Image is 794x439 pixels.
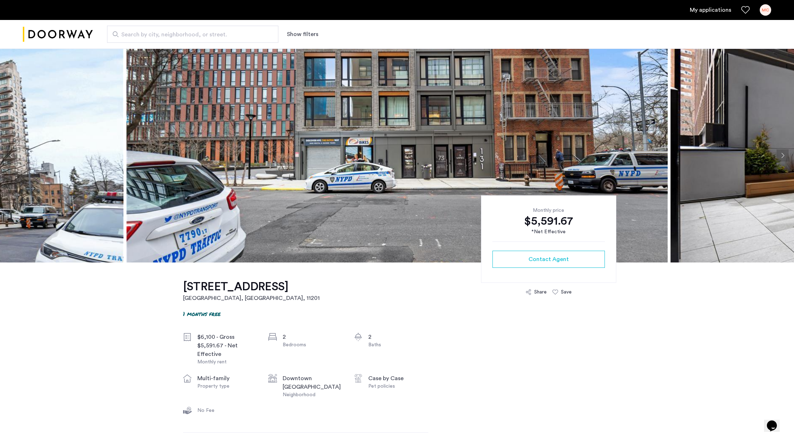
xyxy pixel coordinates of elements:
[5,149,17,162] button: Previous apartment
[283,341,343,348] div: Bedrooms
[777,149,789,162] button: Next apartment
[561,289,572,296] div: Save
[183,310,221,318] p: 1 months free
[492,214,605,228] div: $5,591.67
[534,289,547,296] div: Share
[197,407,257,414] div: No Fee
[197,358,257,366] div: Monthly rent
[492,228,605,236] div: *Net Effective
[197,374,257,383] div: multi-family
[283,391,343,398] div: Neighborhood
[690,6,731,14] a: My application
[126,49,668,262] img: apartment
[368,341,428,348] div: Baths
[121,30,258,39] span: Search by city, neighborhood, or street.
[283,374,343,391] div: Downtown [GEOGRAPHIC_DATA]
[368,374,428,383] div: Case by Case
[368,383,428,390] div: Pet policies
[23,21,93,48] a: Cazamio logo
[183,294,320,302] h2: [GEOGRAPHIC_DATA], [GEOGRAPHIC_DATA] , 11201
[197,333,257,341] div: $6,100 - Gross
[741,6,750,14] a: Favorites
[287,30,318,39] button: Show or hide filters
[183,280,320,294] h1: [STREET_ADDRESS]
[197,341,257,358] div: $5,591.67 - Net Effective
[283,333,343,341] div: 2
[23,21,93,48] img: logo
[368,333,428,341] div: 2
[183,280,320,302] a: [STREET_ADDRESS][GEOGRAPHIC_DATA], [GEOGRAPHIC_DATA], 11201
[764,410,787,432] iframe: chat widget
[107,26,278,43] input: Apartment Search
[529,255,569,264] span: Contact Agent
[760,4,771,16] div: MC
[492,207,605,214] div: Monthly price
[197,383,257,390] div: Property type
[492,251,605,268] button: button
